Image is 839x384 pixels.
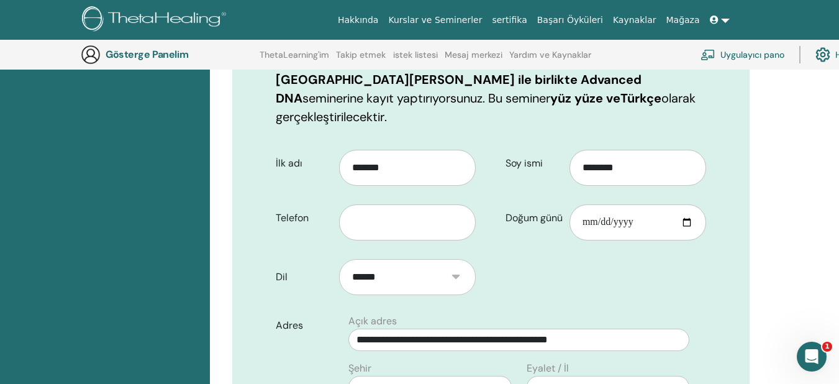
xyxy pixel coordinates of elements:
a: ThetaLearning'im [260,50,329,70]
font: istek listesi [393,49,438,60]
img: generic-user-icon.jpg [81,45,101,65]
a: Hakkında [333,9,384,32]
font: Uygulayıcı pano [720,50,784,61]
a: sertifika [487,9,532,32]
font: Türkçe [620,90,661,106]
font: , [GEOGRAPHIC_DATA] [276,53,533,88]
font: 1 [825,342,830,350]
font: Kurslar ve Seminerler [388,15,482,25]
font: . Bu seminer [483,90,550,106]
font: İlk adı [276,157,302,170]
font: Eyalet / İl [527,362,569,375]
font: Hakkında [338,15,379,25]
font: yüz yüze ve [550,90,620,106]
font: Soy ismi [506,157,543,170]
font: . [384,109,387,125]
a: Mesaj merkezi [445,50,502,70]
a: Başarı Öyküleri [532,9,608,32]
font: Yardım ve Kaynaklar [509,49,591,60]
a: istek listesi [393,50,438,70]
font: sertifika [492,15,527,25]
img: logo.png [82,6,230,34]
font: olarak gerçekleştirilecektir [276,90,696,125]
img: cog.svg [815,44,830,65]
font: Takip etmek [336,49,386,60]
font: Dil [276,270,288,283]
font: Telefon [276,211,309,224]
font: Tamamlanan Seminerler [72,35,145,70]
font: ThetaLearning'im [260,49,329,60]
iframe: Intercom canlı sohbet [797,342,827,372]
a: Kurslar ve Seminerler [383,9,487,32]
font: Kaynaklar [613,15,656,25]
font: Başarı Öyküleri [537,15,603,25]
font: [PERSON_NAME] ile birlikte Advanced DNA [276,71,642,106]
font: Şehir [348,362,371,375]
font: Gösterge Panelim [106,48,188,61]
font: Mesaj merkezi [445,49,502,60]
font: seminerine kayıt yaptırıyorsunuz [302,90,483,106]
a: Yardım ve Kaynaklar [509,50,591,70]
font: Açık adres [348,314,397,327]
font: Adres [276,319,303,332]
a: Takip etmek [336,50,386,70]
a: Uygulayıcı pano [701,41,784,68]
a: Kaynaklar [608,9,661,32]
a: Mağaza [661,9,704,32]
font: Doğum günü [506,211,563,224]
font: Mağaza [666,15,699,25]
img: chalkboard-teacher.svg [701,49,715,60]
